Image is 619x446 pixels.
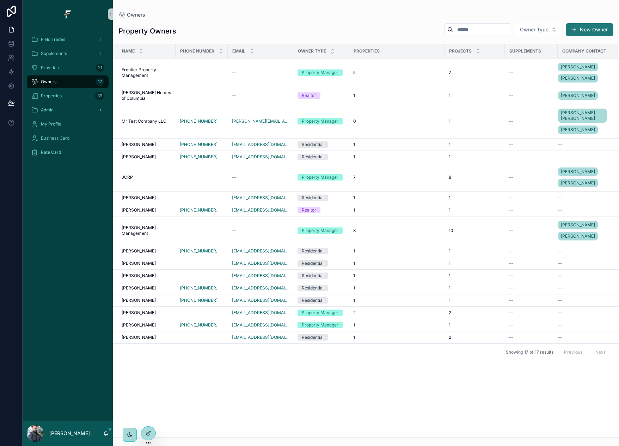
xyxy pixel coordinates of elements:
span: 1 [353,93,355,98]
a: [PHONE_NUMBER] [180,298,217,303]
a: 1 [449,118,501,124]
span: Properties [41,93,62,99]
a: Mr Test Company LLC [122,118,171,124]
a: 2 [449,310,501,316]
a: [PERSON_NAME] [122,154,171,160]
a: Rate Card [27,146,109,159]
div: Property Manager [302,322,338,328]
span: -- [558,298,562,303]
span: -- [558,273,562,279]
a: [PERSON_NAME] [558,167,598,176]
a: -- [509,118,553,124]
a: 1 [449,93,501,98]
span: [PERSON_NAME] [561,75,595,81]
span: -- [232,228,236,233]
a: [PERSON_NAME][PERSON_NAME] [558,166,609,189]
div: Realtor [302,207,316,213]
a: -- [509,142,553,147]
a: [PERSON_NAME] [558,91,598,100]
span: -- [558,335,562,340]
a: [PHONE_NUMBER] [180,322,217,328]
a: 1 [449,207,501,213]
a: 7 [449,70,501,75]
a: -- [509,310,553,316]
div: Residential [302,273,324,279]
a: -- [509,175,553,180]
span: 1 [449,207,451,213]
a: Residential [298,248,345,254]
a: [EMAIL_ADDRESS][DOMAIN_NAME] [232,248,289,254]
span: Mr Test Company LLC [122,118,166,124]
a: JCRP [122,175,171,180]
a: [EMAIL_ADDRESS][DOMAIN_NAME] [232,335,289,340]
a: [EMAIL_ADDRESS][DOMAIN_NAME] [232,195,289,201]
a: -- [558,154,609,160]
a: [EMAIL_ADDRESS][DOMAIN_NAME] [232,285,289,291]
a: [EMAIL_ADDRESS][DOMAIN_NAME] [232,322,289,328]
span: Owners [41,79,56,85]
span: [PERSON_NAME] [122,195,156,201]
a: -- [232,70,289,75]
a: Frontier Property Management [122,67,171,78]
button: New Owner [566,23,613,36]
a: 1 [353,154,440,160]
span: [PERSON_NAME] [561,222,595,228]
span: 2 [449,335,451,340]
span: -- [509,261,513,266]
a: Property Manager [298,69,345,76]
a: [PHONE_NUMBER] [180,154,217,160]
a: [PERSON_NAME] [122,142,171,147]
button: Select Button [514,23,563,36]
span: 1 [449,322,451,328]
div: Residential [302,154,324,160]
div: scrollable content [23,28,113,168]
span: -- [509,142,513,147]
a: -- [558,142,609,147]
a: [PERSON_NAME][EMAIL_ADDRESS][DOMAIN_NAME] [232,118,289,124]
a: -- [509,248,553,254]
a: 1 [449,154,501,160]
a: [PERSON_NAME] [122,248,171,254]
a: 7 [353,175,440,180]
span: 1 [449,154,451,160]
span: -- [558,248,562,254]
a: Owners [118,11,145,18]
a: [PERSON_NAME] [122,310,171,316]
a: Owners17 [27,75,109,88]
a: 1 [449,195,501,201]
span: My Profile [41,121,61,127]
span: Name [122,48,135,54]
span: [PERSON_NAME] [122,310,156,316]
a: [PERSON_NAME] [122,322,171,328]
span: 8 [449,175,451,180]
span: 1 [353,248,355,254]
span: 1 [353,261,355,266]
span: [PERSON_NAME] [561,180,595,186]
span: -- [232,175,236,180]
a: [PHONE_NUMBER] [180,248,217,254]
a: 1 [353,322,440,328]
h1: Property Owners [118,26,176,36]
a: 2 [353,310,440,316]
span: [PERSON_NAME] [561,93,595,98]
span: [PERSON_NAME] [561,169,595,175]
a: Property Manager [298,322,345,328]
a: Residential [298,285,345,291]
a: 1 [353,285,440,291]
a: [PHONE_NUMBER] [180,207,223,213]
a: 8 [449,175,501,180]
a: -- [509,154,553,160]
div: Residential [302,248,324,254]
a: 1 [353,261,440,266]
a: Property Manager [298,118,345,124]
span: 1 [353,273,355,279]
span: -- [509,228,513,233]
a: 1 [353,195,440,201]
a: 1 [353,298,440,303]
span: 5 [353,70,356,75]
span: Rate Card [41,149,61,155]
